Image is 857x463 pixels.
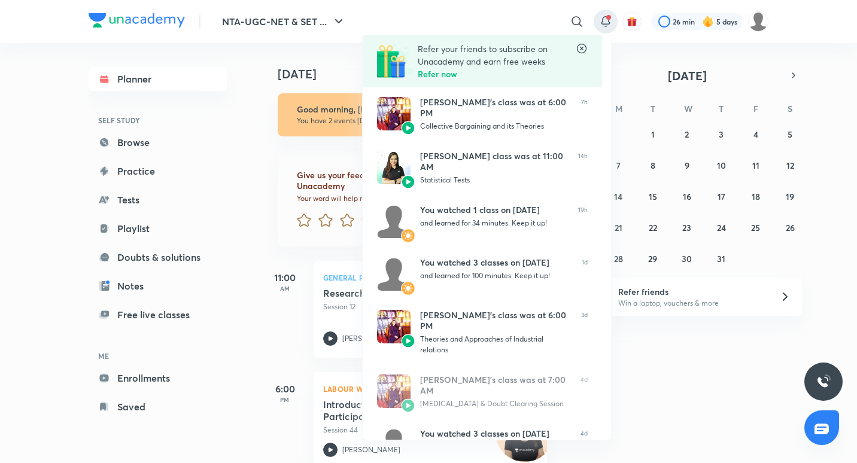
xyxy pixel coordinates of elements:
a: AvatarAvatar[PERSON_NAME]’s class was at 7:00 AM[MEDICAL_DATA] & Doubt Clearing Session4d [363,365,602,419]
div: [PERSON_NAME]’s class was at 7:00 AM [420,374,571,396]
div: and learned for 34 minutes. Keep it up! [420,218,569,229]
a: AvatarAvatarYou watched 1 class on [DATE]and learned for 34 minutes. Keep it up!19h [363,195,602,248]
img: Avatar [377,428,411,462]
img: Avatar [401,175,415,189]
div: [PERSON_NAME] class was at 11:00 AM [420,151,569,172]
span: 4d [581,428,588,462]
img: Avatar [377,151,411,184]
img: Avatar [401,121,415,135]
img: Referral [377,42,413,78]
img: Avatar [401,334,415,348]
img: Avatar [377,374,411,408]
div: [PERSON_NAME]’s class was at 6:00 PM [420,310,572,331]
div: Statistical Tests [420,175,569,185]
img: Avatar [377,257,411,291]
span: 3d [581,310,588,355]
img: Avatar [401,398,415,413]
div: [MEDICAL_DATA] & Doubt Clearing Session [420,398,571,409]
span: 19h [578,205,588,238]
div: You watched 3 classes on [DATE] [420,428,571,439]
a: AvatarAvatar[PERSON_NAME]’s class was at 6:00 PMTheories and Approaches of Industrial relations3d [363,300,602,365]
span: 7h [581,97,588,132]
span: 14h [578,151,588,185]
p: Refer your friends to subscribe on Unacademy and earn free weeks [418,42,576,68]
a: AvatarAvatar[PERSON_NAME]’s class was at 6:00 PMCollective Bargaining and its Theories7h [363,87,602,141]
img: Avatar [377,205,411,238]
div: [PERSON_NAME]’s class was at 6:00 PM [420,97,572,118]
a: AvatarAvatar[PERSON_NAME] class was at 11:00 AMStatistical Tests14h [363,141,602,195]
img: Avatar [377,310,411,343]
div: Theories and Approaches of Industrial relations [420,334,572,355]
a: AvatarAvatarYou watched 3 classes on [DATE]and learned for 100 minutes. Keep it up!1d [363,248,602,300]
div: Collective Bargaining and its Theories [420,121,572,132]
div: You watched 1 class on [DATE] [420,205,569,215]
img: Avatar [401,281,415,296]
span: 4d [581,374,588,409]
div: and learned for 100 minutes. Keep it up! [420,270,572,281]
img: Avatar [401,229,415,243]
div: You watched 3 classes on [DATE] [420,257,572,268]
h6: Refer now [418,68,576,80]
span: 1d [582,257,588,291]
img: Avatar [377,97,411,130]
